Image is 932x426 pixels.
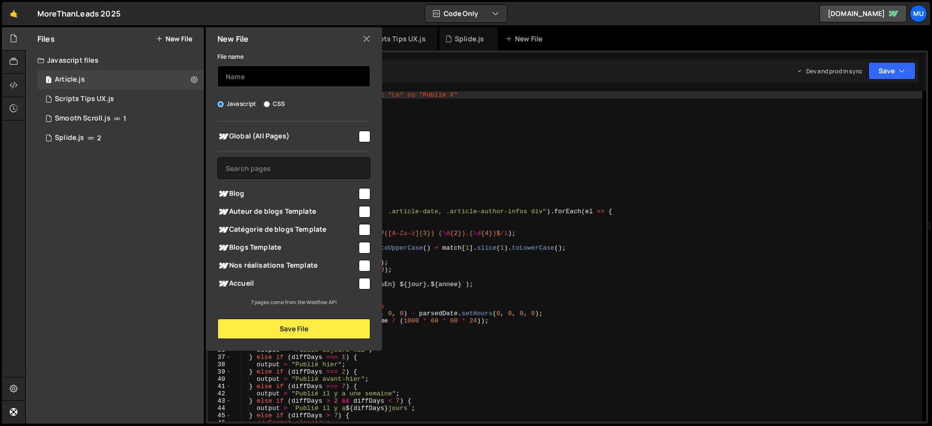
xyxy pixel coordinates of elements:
div: 37 [208,354,232,361]
div: New File [505,34,546,44]
div: Scripts Tips UX.js [366,34,426,44]
div: 39 [208,368,232,375]
div: 16842/46041.js [37,128,204,148]
small: 7 pages come from the Webflow API [251,299,337,306]
button: Code Only [425,5,507,22]
span: 1 [123,115,126,122]
div: 42 [208,390,232,397]
button: Save [868,62,915,80]
div: 44 [208,405,232,412]
h2: Files [37,34,55,44]
input: CSS [264,101,270,107]
input: Search pages [217,157,370,179]
input: Name [217,66,370,87]
div: 16842/46043.js [37,109,204,128]
a: [DOMAIN_NAME] [819,5,907,22]
div: Smooth Scroll.js [55,114,111,123]
h2: New File [217,34,249,44]
span: Blogs Template [217,242,357,254]
div: 38 [208,361,232,368]
div: 16842/46056.js [37,70,204,89]
div: MoreThanLeads 2025 [37,8,120,19]
div: 16842/46042.js [37,89,204,109]
div: 45 [208,412,232,419]
span: Nos réalisations Template [217,260,357,272]
div: 40 [208,375,232,383]
div: Dev and prod in sync [797,67,863,75]
label: CSS [264,99,285,109]
div: Splide.js [455,34,484,44]
span: Global (All Pages) [217,131,357,142]
span: 1 [46,77,51,85]
button: New File [156,35,192,43]
input: Javascript [217,101,224,107]
label: File name [217,52,244,62]
a: Mu [910,5,927,22]
div: Scripts Tips UX.js [55,95,114,103]
span: Accueil [217,278,357,290]
div: Article.js [55,75,85,84]
div: Splide.js [55,134,84,142]
div: Javascript files [26,51,204,70]
a: 🤙 [2,2,26,25]
button: Save File [217,319,370,339]
span: Catégorie de blogs Template [217,224,357,236]
div: 41 [208,383,232,390]
span: 2 [97,134,101,142]
label: Javascript [217,99,256,109]
span: Auteur de blogs Template [217,206,357,218]
span: Blog [217,188,357,200]
div: 43 [208,397,232,405]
